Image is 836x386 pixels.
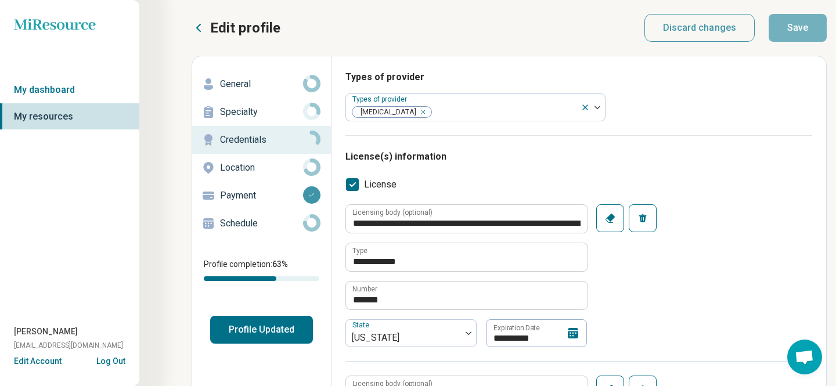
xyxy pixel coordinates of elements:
[352,107,420,118] span: [MEDICAL_DATA]
[14,355,62,367] button: Edit Account
[220,189,303,203] p: Payment
[352,247,367,254] label: Type
[210,19,280,37] p: Edit profile
[364,178,397,192] span: License
[787,340,822,374] div: Open chat
[192,19,280,37] button: Edit profile
[352,321,372,329] label: State
[14,326,78,338] span: [PERSON_NAME]
[192,251,331,288] div: Profile completion:
[192,126,331,154] a: Credentials
[644,14,755,42] button: Discard changes
[192,210,331,237] a: Schedule
[352,286,377,293] label: Number
[204,276,319,281] div: Profile completion
[96,355,125,365] button: Log Out
[272,259,288,269] span: 63 %
[220,217,303,230] p: Schedule
[14,340,123,351] span: [EMAIL_ADDRESS][DOMAIN_NAME]
[352,95,409,103] label: Types of provider
[192,70,331,98] a: General
[220,77,303,91] p: General
[210,316,313,344] button: Profile Updated
[220,161,303,175] p: Location
[220,133,303,147] p: Credentials
[192,154,331,182] a: Location
[345,150,812,164] h3: License(s) information
[220,105,303,119] p: Specialty
[192,182,331,210] a: Payment
[346,243,588,271] input: credential.licenses.0.name
[352,209,433,216] label: Licensing body (optional)
[192,98,331,126] a: Specialty
[345,70,812,84] h3: Types of provider
[769,14,827,42] button: Save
